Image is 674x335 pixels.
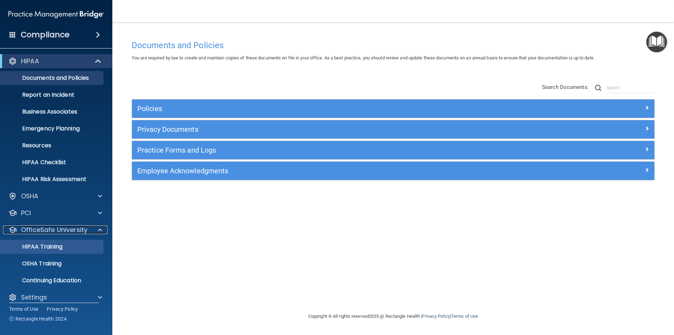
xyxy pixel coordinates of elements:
[132,41,655,50] h4: Documents and Policies
[137,125,518,133] h5: Privacy Documents
[137,146,518,154] h5: Practice Forms and Logs
[5,243,62,250] p: HIPAA Training
[9,305,38,313] a: Terms of Use
[137,105,518,112] h5: Policies
[21,209,31,217] p: PCI
[8,57,102,65] a: HIPAA
[21,192,39,200] p: OSHA
[595,85,601,91] img: ic-search.3b580494.png
[47,305,78,313] a: Privacy Policy
[137,144,649,156] a: Practice Forms and Logs
[137,167,518,175] h5: Employee Acknowledgments
[21,30,70,40] h4: Compliance
[9,315,67,322] span: Ⓒ Rectangle Health 2024
[21,293,47,302] p: Settings
[5,159,100,166] p: HIPAA Checklist
[137,124,649,135] a: Privacy Documents
[21,57,39,65] p: HIPAA
[5,125,100,132] p: Emergency Planning
[542,84,589,90] span: Search Documents:
[5,260,61,267] p: OSHA Training
[132,55,595,60] span: You are required by law to create and maintain copies of these documents on file in your office. ...
[5,142,100,149] p: Resources
[8,7,104,21] img: PMB logo
[5,75,100,82] p: Documents and Policies
[5,108,100,115] p: Business Associates
[8,293,102,302] a: Settings
[8,226,102,234] a: OfficeSafe University
[265,305,521,328] div: Copyright © All rights reserved 2025 @ Rectangle Health | |
[5,176,100,183] p: HIPAA Risk Assessment
[21,226,87,234] p: OfficeSafe University
[451,314,478,319] a: Terms of Use
[137,103,649,114] a: Policies
[8,209,102,217] a: PCI
[5,277,100,284] p: Continuing Education
[8,192,102,200] a: OSHA
[607,83,655,93] input: Search
[553,285,666,313] iframe: Drift Widget Chat Controller
[646,32,667,52] button: Open Resource Center
[5,91,100,98] p: Report an Incident
[137,165,649,176] a: Employee Acknowledgments
[422,314,450,319] a: Privacy Policy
